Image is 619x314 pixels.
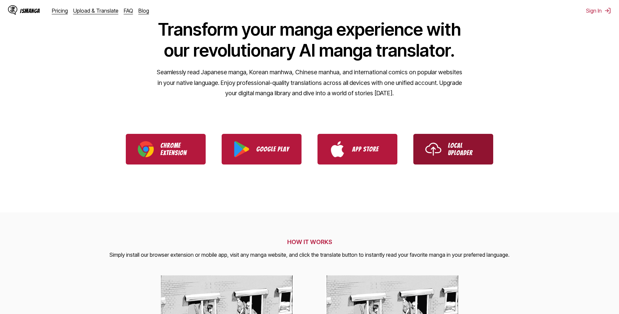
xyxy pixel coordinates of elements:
a: Download IsManga Chrome Extension [126,134,206,164]
a: Use IsManga Local Uploader [413,134,493,164]
a: Blog [138,7,149,14]
img: App Store logo [329,141,345,157]
a: Pricing [52,7,68,14]
img: Google Play logo [234,141,250,157]
img: Sign out [604,7,611,14]
p: Simply install our browser extension or mobile app, visit any manga website, and click the transl... [109,251,510,259]
img: Chrome logo [138,141,154,157]
a: Upload & Translate [73,7,118,14]
div: IsManga [20,8,40,14]
button: Sign In [586,7,611,14]
h2: HOW IT WORKS [109,238,510,245]
p: Chrome Extension [160,142,194,157]
p: Google Play [256,146,290,153]
a: FAQ [124,7,133,14]
a: IsManga LogoIsManga [8,5,52,16]
h1: Transform your manga experience with our revolutionary AI manga translator. [156,19,463,61]
p: Local Uploader [448,142,481,157]
img: IsManga Logo [8,5,17,15]
p: App Store [352,146,385,153]
a: Download IsManga from Google Play [222,134,302,164]
img: Upload icon [425,141,441,157]
p: Seamlessly read Japanese manga, Korean manhwa, Chinese manhua, and international comics on popula... [156,67,463,99]
a: Download IsManga from App Store [317,134,397,164]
